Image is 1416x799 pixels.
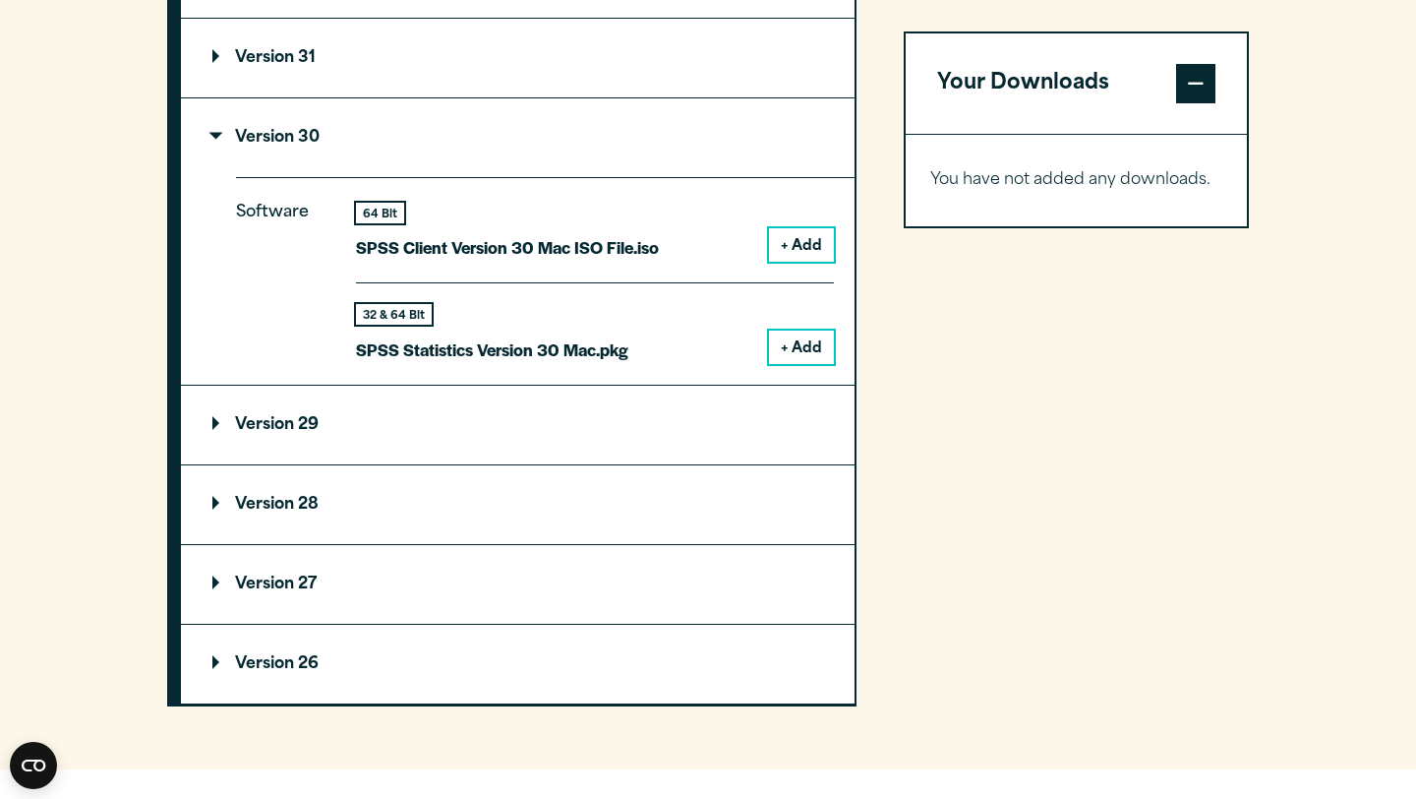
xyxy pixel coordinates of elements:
div: 64 Bit [356,203,404,223]
div: IBM SPSS Statistics [181,18,855,704]
summary: Version 28 [181,465,855,544]
p: Version 30 [212,130,320,146]
summary: Version 31 [181,19,855,97]
summary: Version 26 [181,625,855,704]
div: 32 & 64 Bit [356,304,432,325]
p: SPSS Client Version 30 Mac ISO File.iso [356,233,659,262]
button: + Add [769,228,834,262]
p: Version 29 [212,417,319,433]
p: Version 31 [212,50,316,66]
p: Version 27 [212,577,317,592]
summary: Version 30 [181,98,855,177]
button: Your Downloads [906,33,1247,134]
p: SPSS Statistics Version 30 Mac.pkg [356,336,628,364]
button: Open CMP widget [10,742,57,789]
summary: Version 29 [181,386,855,464]
p: Software [236,199,324,347]
p: You have not added any downloads. [930,166,1222,195]
summary: Version 27 [181,545,855,624]
button: + Add [769,331,834,364]
p: Version 26 [212,656,319,672]
div: Your Downloads [906,134,1247,226]
p: Version 28 [212,497,319,513]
